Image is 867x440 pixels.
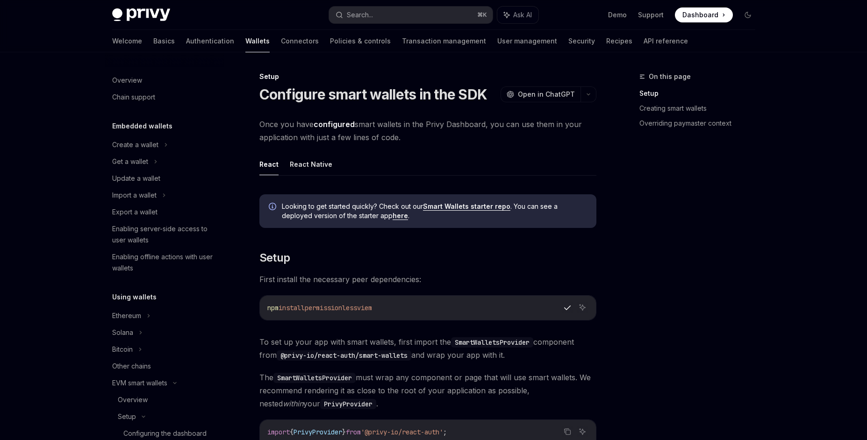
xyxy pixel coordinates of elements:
[112,75,142,86] div: Overview
[259,118,596,144] span: Once you have smart wallets in the Privy Dashboard, you can use them in your application with jus...
[112,8,170,21] img: dark logo
[259,153,279,175] button: React
[568,30,595,52] a: Security
[329,7,493,23] button: Search...⌘K
[314,120,355,129] a: configured
[402,30,486,52] a: Transaction management
[639,86,763,101] a: Setup
[112,92,155,103] div: Chain support
[608,10,627,20] a: Demo
[282,202,587,220] span: Looking to get started quickly? Check out our . You can see a deployed version of the starter app .
[279,304,305,312] span: install
[105,89,224,106] a: Chain support
[245,30,270,52] a: Wallets
[123,428,207,439] div: Configuring the dashboard
[105,220,224,248] a: Enabling server-side access to user wallets
[259,86,487,103] h1: Configure smart wallets in the SDK
[259,335,596,362] span: To set up your app with smart wallets, first import the component from and wrap your app with it.
[105,248,224,277] a: Enabling offline actions with user wallets
[518,90,575,99] span: Open in ChatGPT
[290,153,332,175] button: React Native
[112,190,157,201] div: Import a wallet
[112,327,133,338] div: Solana
[281,30,319,52] a: Connectors
[638,10,664,20] a: Support
[112,173,160,184] div: Update a wallet
[675,7,733,22] a: Dashboard
[290,428,294,436] span: {
[112,361,151,372] div: Other chains
[330,30,391,52] a: Policies & controls
[153,30,175,52] a: Basics
[105,204,224,220] a: Export a wallet
[576,301,588,313] button: Ask AI
[277,350,411,361] code: @privy-io/react-auth/smart-wallets
[112,121,172,132] h5: Embedded wallets
[443,428,447,436] span: ;
[649,71,691,82] span: On this page
[639,101,763,116] a: Creating smart wallets
[118,394,148,405] div: Overview
[105,358,224,375] a: Other chains
[112,206,158,218] div: Export a wallet
[112,251,219,274] div: Enabling offline actions with user wallets
[644,30,688,52] a: API reference
[283,399,303,408] em: within
[357,304,372,312] span: viem
[105,170,224,187] a: Update a wallet
[305,304,357,312] span: permissionless
[347,9,373,21] div: Search...
[186,30,234,52] a: Authentication
[423,202,510,211] a: Smart Wallets starter repo
[112,223,219,246] div: Enabling server-side access to user wallets
[112,156,148,167] div: Get a wallet
[118,411,136,422] div: Setup
[606,30,632,52] a: Recipes
[267,428,290,436] span: import
[497,7,538,23] button: Ask AI
[105,72,224,89] a: Overview
[561,301,573,313] button: Copy the contents from the code block
[361,428,443,436] span: '@privy-io/react-auth'
[320,399,376,409] code: PrivyProvider
[273,373,356,383] code: SmartWalletsProvider
[112,291,157,303] h5: Using wallets
[267,304,279,312] span: npm
[259,72,596,81] div: Setup
[346,428,361,436] span: from
[342,428,346,436] span: }
[576,426,588,438] button: Ask AI
[477,11,487,19] span: ⌘ K
[639,116,763,131] a: Overriding paymaster context
[112,139,158,150] div: Create a wallet
[269,203,278,212] svg: Info
[501,86,580,102] button: Open in ChatGPT
[259,250,290,265] span: Setup
[259,273,596,286] span: First install the necessary peer dependencies:
[105,391,224,408] a: Overview
[682,10,718,20] span: Dashboard
[393,212,408,220] a: here
[259,371,596,410] span: The must wrap any component or page that will use smart wallets. We recommend rendering it as clo...
[294,428,342,436] span: PrivyProvider
[497,30,557,52] a: User management
[112,30,142,52] a: Welcome
[112,377,167,389] div: EVM smart wallets
[112,310,141,321] div: Ethereum
[561,426,573,438] button: Copy the contents from the code block
[451,337,533,348] code: SmartWalletsProvider
[513,10,532,20] span: Ask AI
[112,344,133,355] div: Bitcoin
[740,7,755,22] button: Toggle dark mode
